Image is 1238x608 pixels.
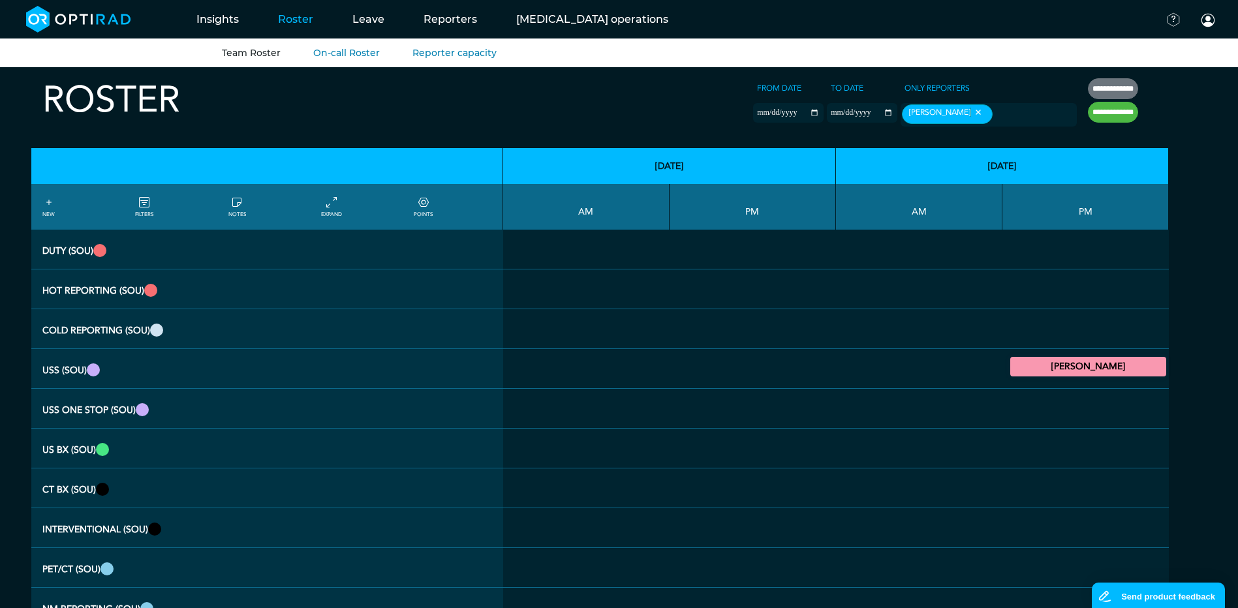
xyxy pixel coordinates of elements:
[31,468,503,508] th: CT Bx (SOU)
[42,78,180,122] h2: Roster
[31,230,503,269] th: Duty (SOU)
[321,195,342,219] a: collapse/expand entries
[31,269,503,309] th: Hot Reporting (SOU)
[670,184,836,230] th: PM
[31,349,503,389] th: USS (SOU)
[902,104,993,124] div: [PERSON_NAME]
[836,148,1169,184] th: [DATE]
[1002,184,1169,230] th: PM
[135,195,153,219] a: FILTERS
[313,47,380,59] a: On-call Roster
[42,195,55,219] a: NEW
[753,78,805,98] label: From date
[970,108,985,117] button: Remove item: '368285ec-215c-4d2c-8c4a-3789a57936ec'
[995,109,1060,121] input: null
[222,47,281,59] a: Team Roster
[31,548,503,588] th: PET/CT (SOU)
[31,389,503,429] th: USS One Stop (SOU)
[836,184,1002,230] th: AM
[228,195,246,219] a: show/hide notes
[31,309,503,349] th: Cold Reporting (SOU)
[1010,357,1166,376] div: General US 14:00 - 17:00
[827,78,867,98] label: To date
[901,78,974,98] label: Only Reporters
[26,6,131,33] img: brand-opti-rad-logos-blue-and-white-d2f68631ba2948856bd03f2d395fb146ddc8fb01b4b6e9315ea85fa773367...
[503,148,836,184] th: [DATE]
[1012,359,1164,374] summary: [PERSON_NAME]
[412,47,497,59] a: Reporter capacity
[503,184,670,230] th: AM
[31,429,503,468] th: US Bx (SOU)
[31,508,503,548] th: Interventional (SOU)
[414,195,433,219] a: collapse/expand expected points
